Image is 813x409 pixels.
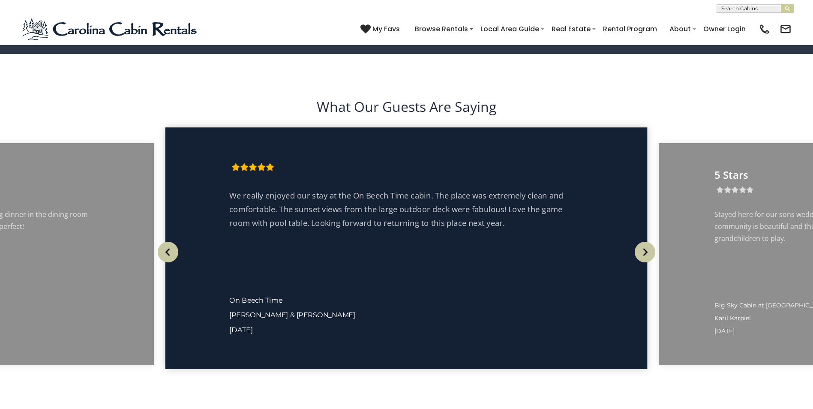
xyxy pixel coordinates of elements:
img: Blue-2.png [21,16,199,42]
a: Owner Login [699,21,750,36]
p: We really enjoyed our stay at the On Beech Time cabin. The place was extremely clean and comforta... [230,189,584,230]
img: arrow [158,242,178,262]
span: [DATE] [714,327,735,335]
a: Browse Rentals [411,21,472,36]
button: Next [631,233,659,271]
span: [DATE] [230,325,253,334]
img: mail-regular-black.png [780,23,792,35]
span: My Favs [372,24,400,34]
a: My Favs [360,24,402,35]
span: Karpiel [730,314,751,322]
a: About [665,21,695,36]
img: arrow [635,242,655,262]
img: phone-regular-black.png [759,23,771,35]
a: Rental Program [599,21,661,36]
a: Real Estate [547,21,595,36]
a: Local Area Guide [476,21,543,36]
h2: What Our Guests Are Saying [21,97,792,117]
span: [PERSON_NAME] & [PERSON_NAME] [230,310,355,319]
a: On Beech Time [230,295,283,304]
button: Previous [154,233,182,271]
span: Karil [714,314,728,322]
